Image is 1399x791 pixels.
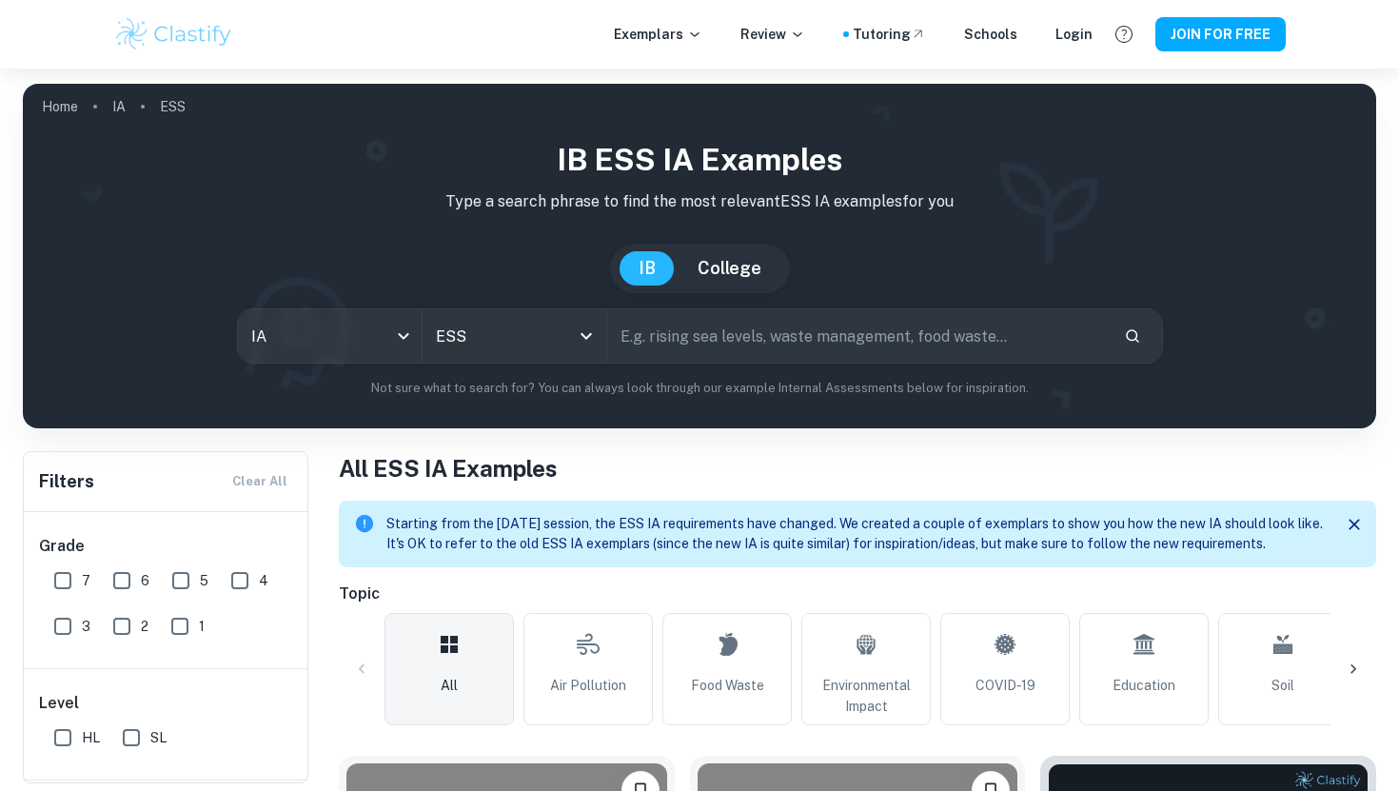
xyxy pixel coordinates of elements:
[550,675,626,696] span: Air Pollution
[200,570,208,591] span: 5
[39,468,94,495] h6: Filters
[38,190,1361,213] p: Type a search phrase to find the most relevant ESS IA examples for you
[39,535,294,558] h6: Grade
[259,570,268,591] span: 4
[238,309,422,363] div: IA
[679,251,780,286] button: College
[1116,320,1149,352] button: Search
[620,251,675,286] button: IB
[1055,24,1093,45] a: Login
[339,451,1376,485] h1: All ESS IA Examples
[141,616,148,637] span: 2
[853,24,926,45] a: Tutoring
[113,15,234,53] img: Clastify logo
[82,616,90,637] span: 3
[38,379,1361,398] p: Not sure what to search for? You can always look through our example Internal Assessments below f...
[1113,675,1175,696] span: Education
[82,570,90,591] span: 7
[82,727,100,748] span: HL
[39,692,294,715] h6: Level
[975,675,1035,696] span: COVID-19
[1340,510,1369,539] button: Close
[160,96,186,117] p: ESS
[386,514,1325,554] p: Starting from the [DATE] session, the ESS IA requirements have changed. We created a couple of ex...
[607,309,1109,363] input: E.g. rising sea levels, waste management, food waste...
[1108,18,1140,50] button: Help and Feedback
[1155,17,1286,51] button: JOIN FOR FREE
[42,93,78,120] a: Home
[964,24,1017,45] a: Schools
[141,570,149,591] span: 6
[23,84,1376,428] img: profile cover
[1271,675,1294,696] span: Soil
[441,675,458,696] span: All
[199,616,205,637] span: 1
[339,583,1376,605] h6: Topic
[573,323,600,349] button: Open
[614,24,702,45] p: Exemplars
[691,675,764,696] span: Food Waste
[740,24,805,45] p: Review
[150,727,167,748] span: SL
[38,137,1361,183] h1: IB ESS IA examples
[810,675,922,717] span: Environmental Impact
[112,93,126,120] a: IA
